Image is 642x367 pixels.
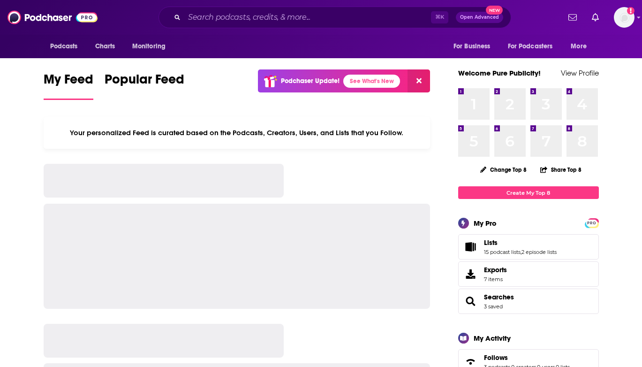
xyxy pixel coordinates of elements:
[484,353,570,362] a: Follows
[132,40,166,53] span: Monitoring
[458,261,599,287] a: Exports
[564,38,598,55] button: open menu
[521,249,557,255] a: 2 episode lists
[159,7,511,28] div: Search podcasts, credits, & more...
[458,186,599,199] a: Create My Top 8
[8,8,98,26] img: Podchaser - Follow, Share and Rate Podcasts
[447,38,502,55] button: open menu
[571,40,587,53] span: More
[343,75,400,88] a: See What's New
[95,40,115,53] span: Charts
[458,234,599,260] span: Lists
[461,240,480,253] a: Lists
[475,164,533,176] button: Change Top 8
[453,40,491,53] span: For Business
[586,220,597,227] span: PRO
[614,7,634,28] img: User Profile
[460,15,499,20] span: Open Advanced
[44,38,90,55] button: open menu
[586,219,597,226] a: PRO
[521,249,521,255] span: ,
[588,9,603,25] a: Show notifications dropdown
[561,69,599,77] a: View Profile
[458,289,599,314] span: Searches
[44,117,431,149] div: Your personalized Feed is curated based on the Podcasts, Creators, Users, and Lists that you Follow.
[431,11,448,23] span: ⌘ K
[502,38,566,55] button: open menu
[484,249,521,255] a: 15 podcast lists
[105,71,184,100] a: Popular Feed
[484,266,507,274] span: Exports
[184,10,431,25] input: Search podcasts, credits, & more...
[484,238,498,247] span: Lists
[484,293,514,301] a: Searches
[456,12,503,23] button: Open AdvancedNew
[484,303,503,310] a: 3 saved
[44,71,93,93] span: My Feed
[126,38,178,55] button: open menu
[89,38,121,55] a: Charts
[614,7,634,28] button: Show profile menu
[44,71,93,100] a: My Feed
[484,353,508,362] span: Follows
[458,69,541,77] a: Welcome Pure Publicity!
[565,9,581,25] a: Show notifications dropdown
[540,161,582,179] button: Share Top 8
[50,40,78,53] span: Podcasts
[461,268,480,281] span: Exports
[627,7,634,15] svg: Add a profile image
[614,7,634,28] span: Logged in as BenLaurro
[484,238,557,247] a: Lists
[474,334,511,343] div: My Activity
[281,77,340,85] p: Podchaser Update!
[486,6,503,15] span: New
[484,276,507,283] span: 7 items
[474,219,497,228] div: My Pro
[105,71,184,93] span: Popular Feed
[461,295,480,308] a: Searches
[508,40,553,53] span: For Podcasters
